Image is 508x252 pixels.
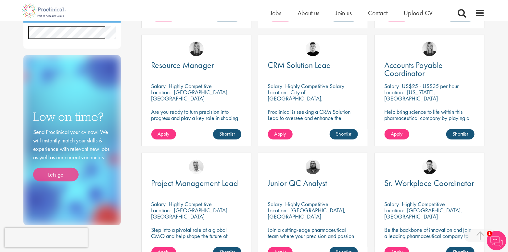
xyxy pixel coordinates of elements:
span: Project Management Lead [151,178,238,189]
p: Be the backbone of innovation and join a leading pharmaceutical company to help keep life-changin... [385,227,475,251]
p: City of [GEOGRAPHIC_DATA], [GEOGRAPHIC_DATA] [268,88,323,108]
span: Salary [385,200,399,208]
span: Resource Manager [151,60,214,71]
a: CRM Solution Lead [268,61,358,69]
p: Proclinical is seeking a CRM Solution Lead to oversee and enhance the Salesforce platform for EME... [268,109,358,133]
span: Apply [391,130,403,137]
span: Salary [268,82,283,90]
h3: Low on time? [33,111,111,123]
a: Shortlist [330,129,358,139]
a: Project Management Lead [151,179,241,187]
a: Apply [268,129,293,139]
span: Accounts Payable Coordinator [385,60,443,79]
a: Accounts Payable Coordinator [385,61,475,77]
div: Send Proclinical your cv now! We will instantly match your skills & experience with relevant new ... [33,128,111,181]
p: [GEOGRAPHIC_DATA], [GEOGRAPHIC_DATA] [151,206,229,220]
span: Apply [274,130,286,137]
p: US$25 - US$35 per hour [402,82,459,90]
a: Jobs [270,9,281,17]
p: Highly Competitive [402,200,445,208]
p: Highly Competitive [286,200,329,208]
p: Highly Competitive Salary [286,82,345,90]
a: Shortlist [213,129,241,139]
p: Step into a pivotal role at a global CMO and help shape the future of healthcare manufacturing. [151,227,241,245]
p: Highly Competitive [169,82,212,90]
p: [GEOGRAPHIC_DATA], [GEOGRAPHIC_DATA] [385,206,463,220]
span: Apply [158,130,170,137]
span: Location: [385,88,404,96]
span: Location: [151,88,171,96]
img: Janelle Jones [422,42,437,56]
span: Location: [268,206,288,214]
span: Salary [151,82,166,90]
p: [GEOGRAPHIC_DATA], [GEOGRAPHIC_DATA] [151,88,229,102]
span: CRM Solution Lead [268,60,331,71]
a: Contact [368,9,387,17]
a: Upload CV [404,9,433,17]
a: Sr. Workplace Coordinator [385,179,475,187]
a: Join us [336,9,352,17]
p: Are you ready to turn precision into progress and play a key role in shaping the future of pharma... [151,109,241,127]
span: Location: [151,206,171,214]
p: Highly Competitive [169,200,212,208]
a: About us [298,9,319,17]
a: Junior QC Analyst [268,179,358,187]
a: Resource Manager [151,61,241,69]
iframe: reCAPTCHA [5,228,88,247]
img: Chatbot [487,231,506,250]
a: Lets go [33,168,79,181]
a: Shortlist [446,129,475,139]
p: [US_STATE], [GEOGRAPHIC_DATA] [385,88,438,102]
img: Patrick Melody [306,42,320,56]
img: Anderson Maldonado [422,160,437,174]
p: Join a cutting-edge pharmaceutical team where your precision and passion for quality will help sh... [268,227,358,251]
p: Help bring science to life within this pharmaceutical company by playing a key role in their fina... [385,109,475,127]
span: Junior QC Analyst [268,178,327,189]
span: Salary [151,200,166,208]
img: Ashley Bennett [306,160,320,174]
img: Joshua Bye [189,160,204,174]
span: Location: [385,206,404,214]
span: Salary [268,200,283,208]
a: Apply [385,129,409,139]
img: Janelle Jones [189,42,204,56]
span: Sr. Workplace Coordinator [385,178,475,189]
p: [GEOGRAPHIC_DATA], [GEOGRAPHIC_DATA] [268,206,346,220]
span: Salary [385,82,399,90]
span: Location: [268,88,288,96]
span: 1 [487,231,492,236]
a: Apply [151,129,176,139]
